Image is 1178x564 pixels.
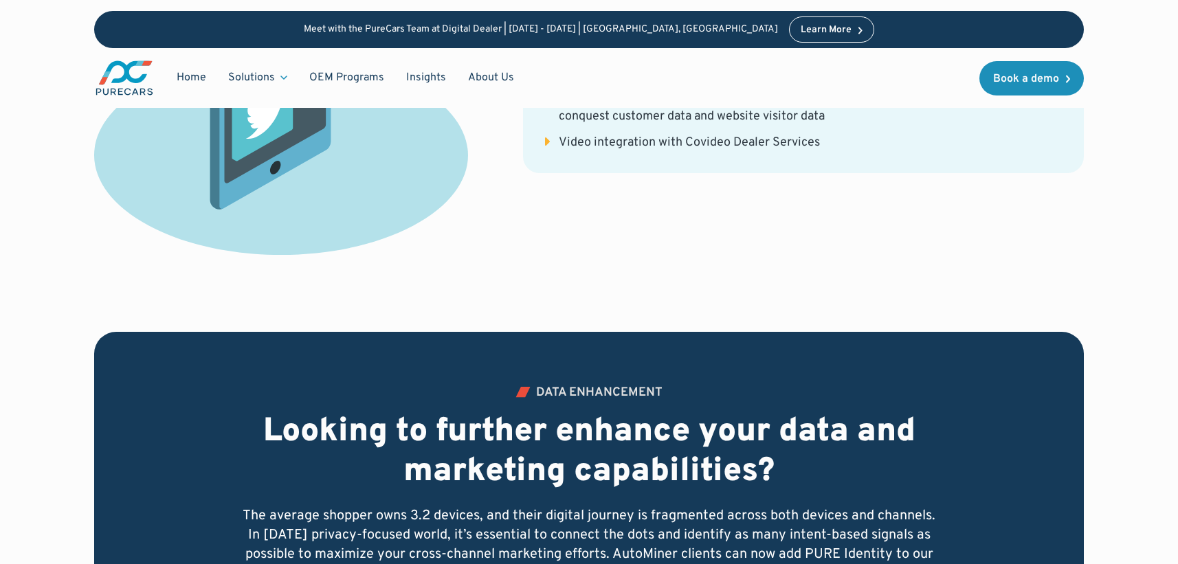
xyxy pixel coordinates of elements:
div: Solutions [217,65,298,91]
p: Meet with the PureCars Team at Digital Dealer | [DATE] - [DATE] | [GEOGRAPHIC_DATA], [GEOGRAPHIC_... [304,24,778,36]
div: Market beyond your customer database by importing manifest or OEM lists, adding conquest customer... [559,91,1062,125]
img: purecars logo [94,59,155,97]
div: Solutions [228,70,275,85]
a: Learn More [789,16,874,43]
div: Book a demo [993,74,1059,84]
a: Book a demo [979,61,1084,95]
a: Insights [395,65,457,91]
a: main [94,59,155,97]
div: Learn More [801,25,852,35]
h2: Looking to further enhance your data and marketing capabilities? [237,413,941,492]
div: Video integration with Covideo Dealer Services [559,134,820,151]
a: Home [166,65,217,91]
a: About Us [457,65,525,91]
a: OEM Programs [298,65,395,91]
div: DATA ENHANCEMENT [536,387,663,399]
